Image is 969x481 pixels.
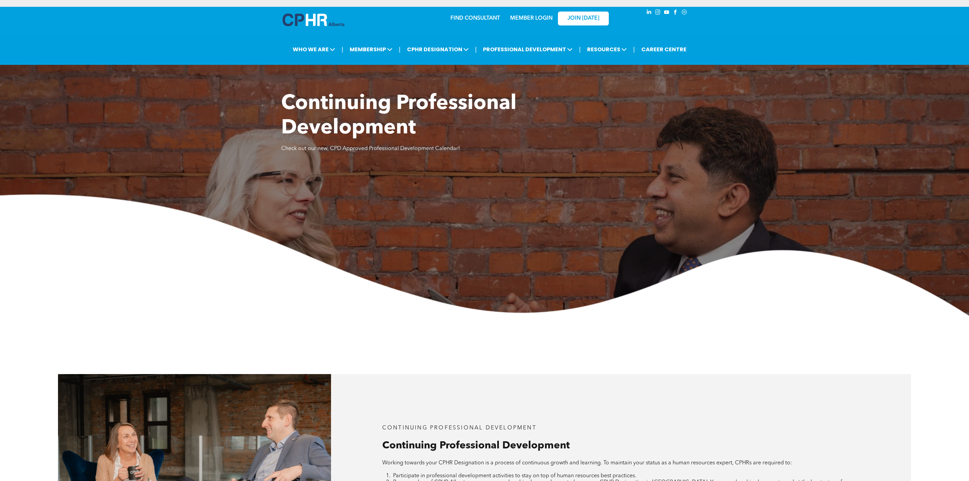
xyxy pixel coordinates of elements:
li: | [475,42,477,56]
li: | [342,42,343,56]
a: linkedin [645,8,653,18]
a: MEMBER LOGIN [510,16,553,21]
span: Continuing Professional Development [281,94,517,138]
li: | [399,42,401,56]
a: instagram [654,8,662,18]
a: facebook [672,8,679,18]
span: Check out our new, CPD Approved Professional Development Calendar! [281,146,460,151]
li: | [579,42,581,56]
span: JOIN [DATE] [567,15,599,22]
a: CAREER CENTRE [639,43,689,56]
span: CONTINUING PROFESSIONAL DEVELOPMENT [382,425,537,431]
a: youtube [663,8,671,18]
li: | [633,42,635,56]
img: A blue and white logo for cp alberta [283,14,344,26]
span: Participate in professional development activities to stay on top of human resources best practices. [393,473,636,479]
a: FIND CONSULTANT [450,16,500,21]
span: PROFESSIONAL DEVELOPMENT [481,43,575,56]
span: Working towards your CPHR Designation is a process of continuous growth and learning. To maintain... [382,460,792,466]
span: CPHR DESIGNATION [405,43,471,56]
span: RESOURCES [585,43,629,56]
a: Social network [681,8,688,18]
a: JOIN [DATE] [558,12,609,25]
span: WHO WE ARE [291,43,337,56]
span: MEMBERSHIP [348,43,394,56]
span: Continuing Professional Development [382,441,570,451]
